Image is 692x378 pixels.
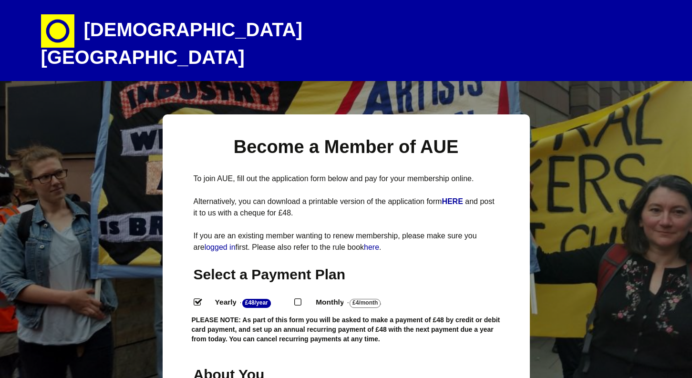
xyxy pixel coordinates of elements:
[207,296,295,309] label: Yearly - .
[194,230,499,253] p: If you are an existing member wanting to renew membership, please make sure you are first. Please...
[41,14,74,48] img: circle-e1448293145835.png
[442,197,463,205] strong: HERE
[350,299,381,308] strong: £4/Month
[194,196,499,219] p: Alternatively, you can download a printable version of the application form and post it to us wit...
[442,197,465,205] a: HERE
[364,243,379,251] a: here
[194,173,499,184] p: To join AUE, fill out the application form below and pay for your membership online.
[194,266,346,282] span: Select a Payment Plan
[194,135,499,159] h1: Become a Member of AUE
[242,299,271,308] strong: £48/Year
[307,296,404,309] label: Monthly - .
[205,243,236,251] a: logged in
